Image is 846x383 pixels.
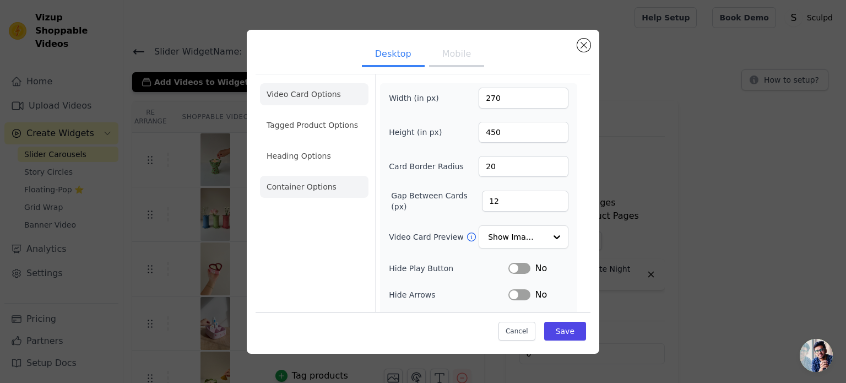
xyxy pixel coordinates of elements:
[535,288,547,301] span: No
[362,43,425,67] button: Desktop
[577,39,590,52] button: Close modal
[389,231,465,242] label: Video Card Preview
[389,93,449,104] label: Width (in px)
[800,339,833,372] a: Open chat
[389,161,464,172] label: Card Border Radius
[389,289,508,300] label: Hide Arrows
[260,145,368,167] li: Heading Options
[389,127,449,138] label: Height (in px)
[260,114,368,136] li: Tagged Product Options
[391,190,482,212] label: Gap Between Cards (px)
[498,322,535,341] button: Cancel
[544,322,586,341] button: Save
[389,263,508,274] label: Hide Play Button
[260,83,368,105] li: Video Card Options
[260,176,368,198] li: Container Options
[535,262,547,275] span: No
[429,43,484,67] button: Mobile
